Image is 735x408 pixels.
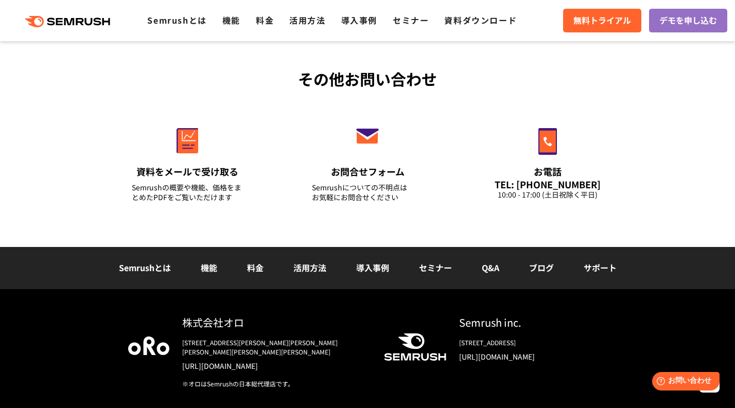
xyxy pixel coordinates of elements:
[147,14,206,26] a: Semrushとは
[247,261,264,274] a: 料金
[312,165,423,178] div: お問合せフォーム
[182,338,367,357] div: [STREET_ADDRESS][PERSON_NAME][PERSON_NAME][PERSON_NAME][PERSON_NAME][PERSON_NAME]
[492,179,603,190] div: TEL: [PHONE_NUMBER]
[341,14,377,26] a: 導入事例
[132,165,243,178] div: 資料をメールで受け取る
[182,361,367,371] a: [URL][DOMAIN_NAME]
[419,261,452,274] a: セミナー
[356,261,389,274] a: 導入事例
[649,9,727,32] a: デモを申し込む
[128,336,169,355] img: oro company
[459,351,607,362] a: [URL][DOMAIN_NAME]
[643,368,724,397] iframe: Help widget launcher
[293,261,326,274] a: 活用方法
[584,261,617,274] a: サポート
[289,14,325,26] a: 活用方法
[119,261,171,274] a: Semrushとは
[132,183,243,202] div: Semrushの概要や機能、価格をまとめたPDFをご覧いただけます
[182,315,367,330] div: 株式会社オロ
[256,14,274,26] a: 料金
[444,14,517,26] a: 資料ダウンロード
[573,14,631,27] span: 無料トライアル
[563,9,641,32] a: 無料トライアル
[97,67,638,91] div: その他お問い合わせ
[529,261,554,274] a: ブログ
[659,14,717,27] span: デモを申し込む
[312,183,423,202] div: Semrushについての不明点は お気軽にお問合せください
[459,338,607,347] div: [STREET_ADDRESS]
[492,190,603,200] div: 10:00 - 17:00 (土日祝除く平日)
[290,106,445,215] a: お問合せフォーム Semrushについての不明点はお気軽にお問合せください
[222,14,240,26] a: 機能
[459,315,607,330] div: Semrush inc.
[201,261,217,274] a: 機能
[492,165,603,178] div: お電話
[482,261,499,274] a: Q&A
[393,14,429,26] a: セミナー
[182,379,367,388] div: ※オロはSemrushの日本総代理店です。
[110,106,265,215] a: 資料をメールで受け取る Semrushの概要や機能、価格をまとめたPDFをご覧いただけます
